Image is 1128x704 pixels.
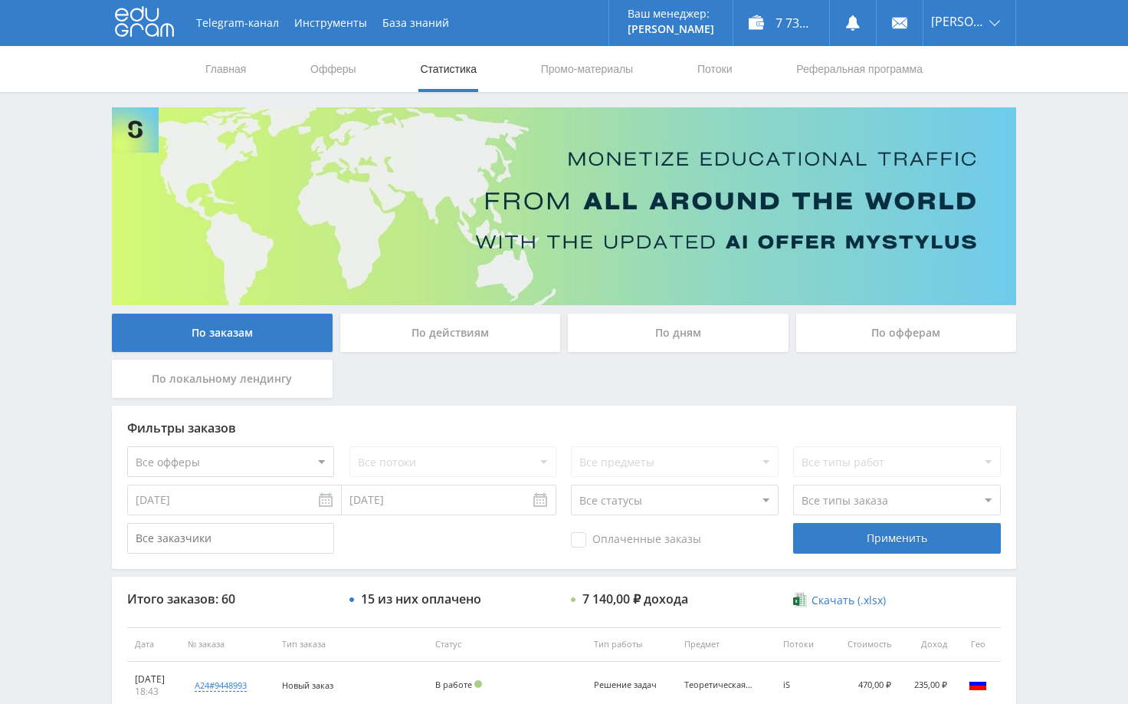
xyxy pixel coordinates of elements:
a: Статистика [418,46,478,92]
th: Предмет [677,627,775,662]
div: 15 из них оплачено [361,592,481,606]
input: Все заказчики [127,523,334,554]
div: a24#9448993 [195,679,247,692]
p: [PERSON_NAME] [628,23,714,35]
th: Тип заказа [274,627,428,662]
img: Banner [112,107,1016,305]
span: Новый заказ [282,679,333,691]
div: iS [783,680,822,690]
th: Гео [955,627,1001,662]
div: По локальному лендингу [112,360,333,398]
span: В работе [435,679,472,690]
div: 7 140,00 ₽ дохода [582,592,688,606]
div: Теоретическая механика [684,680,753,690]
span: [PERSON_NAME] [931,15,985,28]
div: По дням [568,314,789,352]
img: xlsx [793,592,806,607]
th: Дата [127,627,180,662]
a: Реферальная программа [795,46,924,92]
div: [DATE] [135,673,172,686]
th: Стоимость [830,627,899,662]
a: Главная [204,46,248,92]
th: Статус [428,627,585,662]
a: Офферы [309,46,358,92]
div: Применить [793,523,1000,554]
p: Ваш менеджер: [628,8,714,20]
div: Итого заказов: 60 [127,592,334,606]
span: Оплаченные заказы [571,532,701,548]
div: Решение задач [594,680,663,690]
a: Потоки [696,46,734,92]
th: Доход [899,627,955,662]
th: Потоки [775,627,830,662]
a: Скачать (.xlsx) [793,593,885,608]
div: 18:43 [135,686,172,698]
a: Промо-материалы [539,46,634,92]
div: По действиям [340,314,561,352]
img: rus.png [969,675,987,693]
div: По заказам [112,314,333,352]
div: По офферам [796,314,1017,352]
span: Подтвержден [474,680,482,688]
div: Фильтры заказов [127,421,1001,435]
th: № заказа [180,627,275,662]
span: Скачать (.xlsx) [812,594,886,607]
th: Тип работы [586,627,677,662]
